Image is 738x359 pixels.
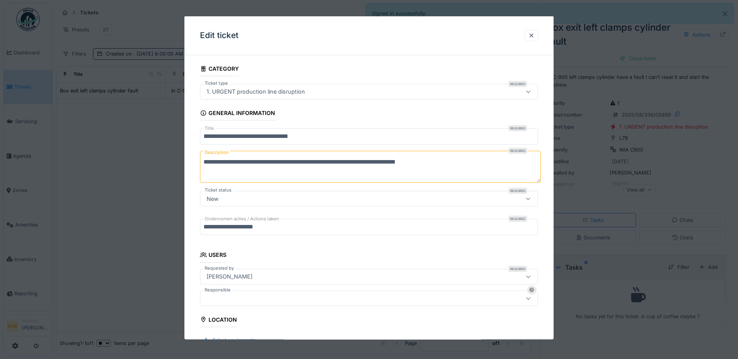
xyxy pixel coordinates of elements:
h3: Edit ticket [200,31,238,40]
label: Requested by [203,265,235,271]
label: Ticket type [203,80,230,87]
div: [PERSON_NAME] [203,272,256,281]
div: Select equipments [200,335,259,345]
div: Required [508,216,527,222]
div: Required [508,81,527,87]
div: Required [508,265,527,272]
div: Required [508,188,527,194]
div: Location [200,314,237,327]
div: Required [508,148,527,154]
label: Responsible [203,286,232,293]
label: Ticket status [203,187,233,193]
div: 1. URGENT production line disruption [203,87,308,96]
label: Title [203,125,216,132]
div: New [203,194,222,203]
div: General information [200,107,275,120]
label: Description [203,148,230,157]
div: Required [508,125,527,131]
div: Users [200,249,226,262]
label: Ondernomen acties / Actions taken [203,216,280,222]
div: Category [200,63,239,76]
